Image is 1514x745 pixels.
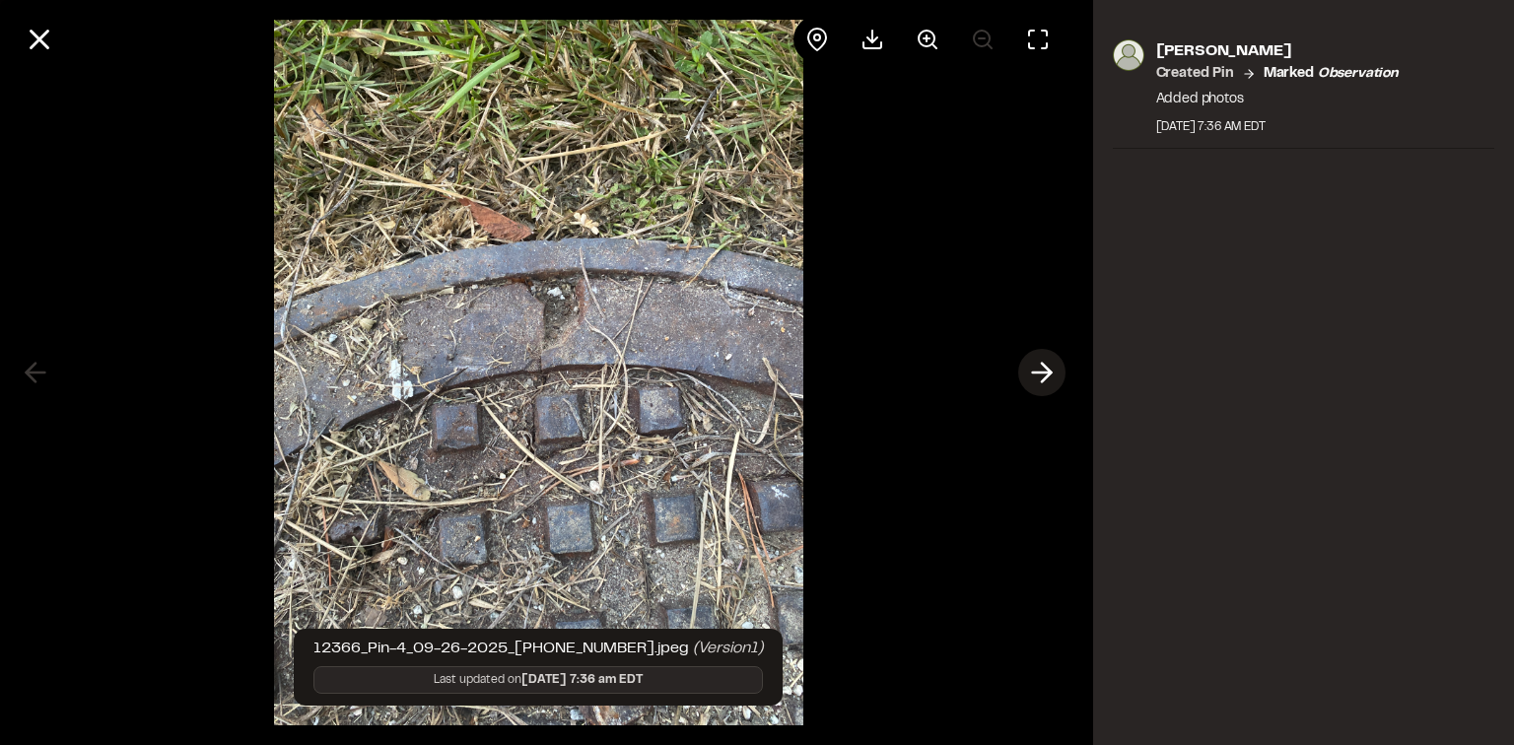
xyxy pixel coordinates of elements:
[1156,89,1399,110] p: Added photos
[1156,39,1399,63] p: [PERSON_NAME]
[1113,39,1144,71] img: photo
[1014,16,1062,63] button: Toggle Fullscreen
[1018,349,1066,396] button: Next photo
[904,16,951,63] button: Zoom in
[793,16,841,63] div: View pin on map
[1318,68,1399,80] em: observation
[1156,63,1234,85] p: Created Pin
[1264,63,1399,85] p: Marked
[16,16,63,63] button: Close modal
[1156,118,1399,136] div: [DATE] 7:36 AM EDT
